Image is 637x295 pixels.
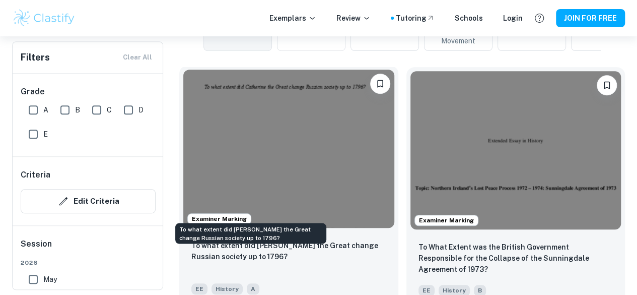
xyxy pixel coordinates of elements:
span: History [211,283,243,294]
span: E [43,129,48,140]
span: B [75,104,80,115]
h6: Session [21,238,156,258]
h6: Criteria [21,169,50,181]
a: Tutoring [396,13,435,24]
span: C [107,104,112,115]
h6: Filters [21,50,50,65]
img: History EE example thumbnail: To what extent did Catherine the Great c [183,70,394,228]
span: Examiner Marking [415,216,478,225]
span: A [43,104,48,115]
span: EE [191,283,207,294]
div: To what extent did [PERSON_NAME] the Great change Russian society up to 1796? [175,223,326,244]
img: Clastify logo [12,8,76,28]
button: Edit Criteria [21,189,156,213]
span: D [138,104,144,115]
p: To what extent did Catherine the Great change Russian society up to 1796? [191,240,386,262]
span: A [247,283,259,294]
a: Login [503,13,523,24]
p: Review [336,13,371,24]
button: JOIN FOR FREE [556,9,625,27]
h6: Grade [21,86,156,98]
button: Please log in to bookmark exemplars [597,75,617,95]
button: Help and Feedback [531,10,548,27]
span: Examiner Marking [188,214,251,223]
button: Please log in to bookmark exemplars [370,74,390,94]
p: Exemplars [269,13,316,24]
span: May [43,274,57,285]
span: 2026 [21,258,156,267]
img: History EE example thumbnail: To What Extent was the British Governmen [410,71,621,229]
a: Schools [455,13,483,24]
p: To What Extent was the British Government Responsible for the Collapse of the Sunningdale Agreeme... [418,242,613,275]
